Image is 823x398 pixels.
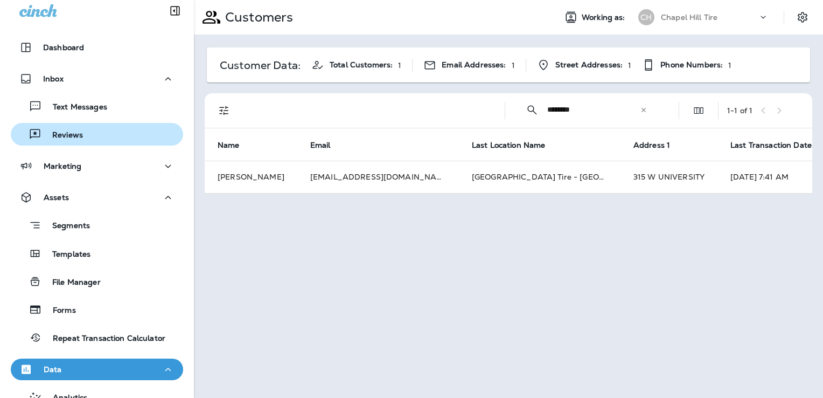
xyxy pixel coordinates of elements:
div: 1 - 1 of 1 [727,106,752,115]
p: Templates [41,250,90,260]
button: Text Messages [11,95,183,118]
p: Chapel Hill Tire [661,13,717,22]
button: Data [11,359,183,380]
p: File Manager [41,278,101,288]
button: Segments [11,214,183,237]
td: [EMAIL_ADDRESS][DOMAIN_NAME] [297,161,459,193]
p: Marketing [44,162,81,170]
p: Inbox [43,74,64,83]
button: Forms [11,298,183,321]
span: Last Location Name [472,140,560,150]
span: [GEOGRAPHIC_DATA] Tire - [GEOGRAPHIC_DATA]. [472,172,666,182]
button: Assets [11,187,183,208]
span: Last Location Name [472,141,546,150]
p: Assets [44,193,69,202]
span: Name [218,141,240,150]
span: Email [310,140,345,150]
p: 1 [512,61,515,70]
span: Phone Numbers: [660,60,723,70]
span: Email [310,141,331,150]
button: Reviews [11,123,183,146]
p: 1 [728,61,731,70]
span: Address 1 [633,140,684,150]
td: 315 W UNIVERSITY [620,161,717,193]
button: Collapse Search [521,99,543,121]
p: Repeat Transaction Calculator [42,334,165,344]
div: CH [638,9,654,25]
button: Edit Fields [688,100,709,121]
span: Street Addresses: [555,60,623,70]
span: Name [218,140,254,150]
p: Reviews [41,131,83,141]
span: Last Transaction Date [730,141,812,150]
p: Data [44,365,62,374]
p: 1 [628,61,631,70]
p: Segments [41,221,90,232]
button: Marketing [11,155,183,177]
p: Forms [42,306,76,316]
span: Working as: [582,13,627,22]
span: Address 1 [633,141,670,150]
button: Templates [11,242,183,265]
p: Dashboard [43,43,84,52]
p: Customers [221,9,293,25]
button: Repeat Transaction Calculator [11,326,183,349]
button: Filters [213,100,235,121]
button: File Manager [11,270,183,293]
p: 1 [398,61,401,70]
p: Customer Data: [220,61,301,70]
button: Inbox [11,68,183,90]
td: [PERSON_NAME] [205,161,297,193]
button: Dashboard [11,37,183,58]
span: Total Customers: [330,60,393,70]
button: Settings [793,8,812,27]
p: Text Messages [42,102,107,113]
span: Email Addresses: [442,60,506,70]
